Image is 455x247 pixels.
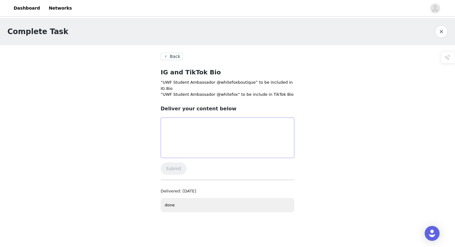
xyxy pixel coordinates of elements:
[161,105,294,112] h3: Deliver your content below
[425,226,440,241] div: Open Intercom Messenger
[161,53,183,60] button: Back
[161,198,294,212] p: done
[45,1,76,15] a: Networks
[161,68,294,77] h2: IG and TikTok Bio
[161,80,293,91] span: “UWF Student Ambassador @whitefoxboutique” to be included in IG Bio
[10,1,44,15] a: Dashboard
[7,26,68,37] h1: Complete Task
[161,162,187,175] button: Submit
[161,92,294,97] span: “UWF Student Ambassador @whitefox” to be include in TikTok Bio
[432,3,438,13] div: avatar
[161,188,294,194] h3: Delivered: [DATE]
